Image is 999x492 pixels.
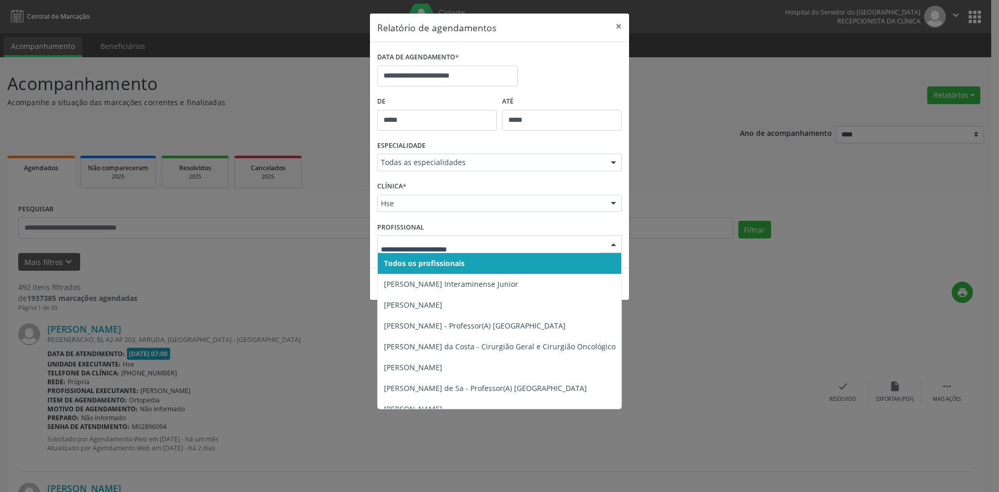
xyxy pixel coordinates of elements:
span: Hse [381,198,600,209]
label: DATA DE AGENDAMENTO [377,49,459,66]
span: [PERSON_NAME] [384,362,442,372]
button: Close [608,14,629,39]
label: ATÉ [502,94,622,110]
span: [PERSON_NAME] Interaminense Junior [384,279,518,289]
span: [PERSON_NAME] [384,300,442,310]
span: Todas as especialidades [381,157,600,168]
h5: Relatório de agendamentos [377,21,496,34]
label: De [377,94,497,110]
label: ESPECIALIDADE [377,138,426,154]
span: Todos os profissionais [384,258,465,268]
span: [PERSON_NAME] de Sa - Professor(A) [GEOGRAPHIC_DATA] [384,383,587,393]
span: [PERSON_NAME] - Professor(A) [GEOGRAPHIC_DATA] [384,321,566,331]
span: [PERSON_NAME] [384,404,442,414]
label: PROFISSIONAL [377,219,424,235]
span: [PERSON_NAME] da Costa - Cirurgião Geral e Cirurgião Oncológico [384,342,616,351]
label: CLÍNICA [377,179,406,195]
